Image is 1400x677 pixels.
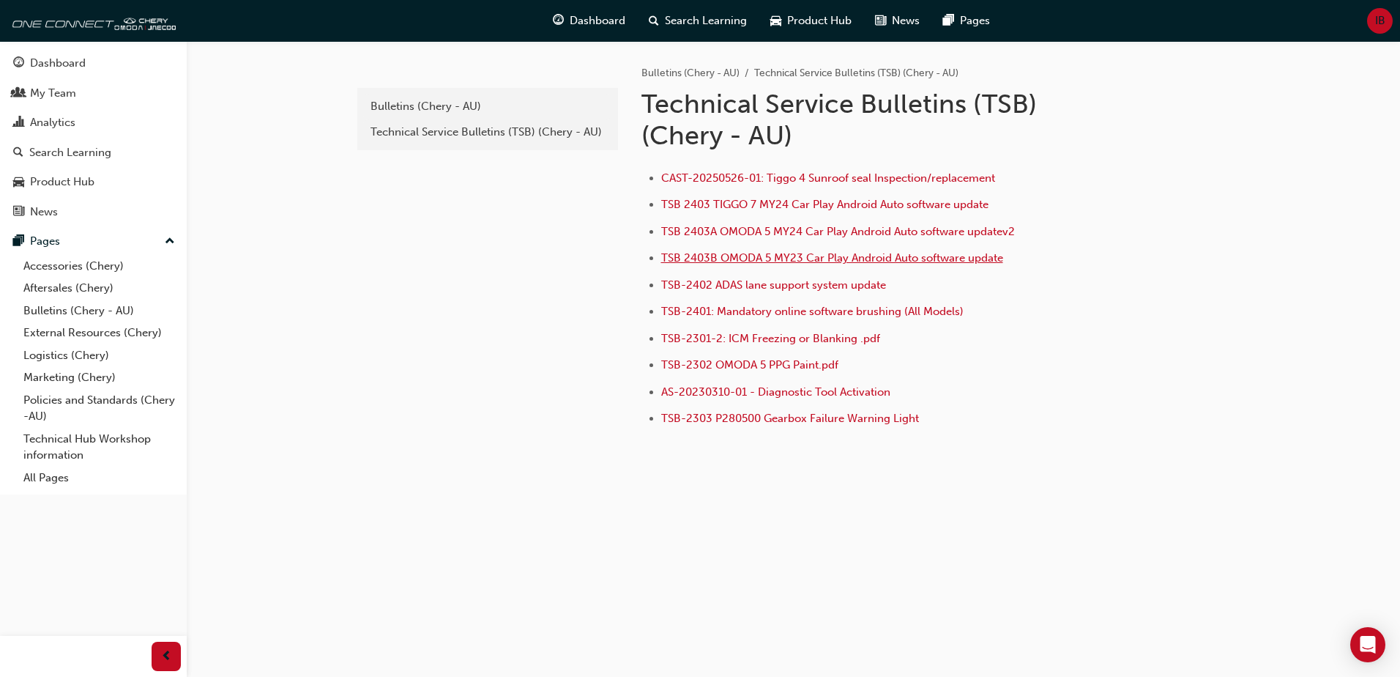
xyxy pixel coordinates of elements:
div: Search Learning [29,144,111,161]
span: car-icon [13,176,24,189]
span: people-icon [13,87,24,100]
span: Search Learning [665,12,747,29]
a: pages-iconPages [931,6,1002,36]
span: prev-icon [161,648,172,666]
a: Analytics [6,109,181,136]
a: Product Hub [6,169,181,196]
a: Dashboard [6,50,181,77]
div: Dashboard [30,55,86,72]
a: TSB-2402 ADAS lane support system update [661,278,886,292]
a: TSB-2302 OMODA 5 PPG Paint.pdf [661,358,838,371]
span: Pages [960,12,990,29]
a: Policies and Standards (Chery -AU) [18,389,181,428]
a: TSB 2403B OMODA 5 MY23 Car Play Android Auto software update [661,251,1003,264]
a: Search Learning [6,139,181,166]
div: Bulletins (Chery - AU) [371,98,605,115]
div: Product Hub [30,174,94,190]
a: TSB 2403A OMODA 5 MY24 Car Play Android Auto software updatev2 [661,225,1015,238]
div: News [30,204,58,221]
span: pages-icon [943,12,954,30]
a: TSB-2301-2: ICM Freezing or Blanking .pdf [661,332,880,345]
span: pages-icon [13,235,24,248]
span: up-icon [165,232,175,251]
a: Logistics (Chery) [18,344,181,367]
div: Pages [30,233,60,250]
a: AS-20230310-01 - Diagnostic Tool Activation [661,385,890,399]
a: Technical Service Bulletins (TSB) (Chery - AU) [363,119,612,145]
button: Pages [6,228,181,255]
span: Product Hub [787,12,852,29]
span: guage-icon [13,57,24,70]
span: chart-icon [13,116,24,130]
div: Open Intercom Messenger [1350,627,1385,662]
h1: Technical Service Bulletins (TSB) (Chery - AU) [641,88,1122,152]
span: search-icon [649,12,659,30]
a: Bulletins (Chery - AU) [18,300,181,322]
button: DashboardMy TeamAnalyticsSearch LearningProduct HubNews [6,47,181,228]
span: Dashboard [570,12,625,29]
button: IB [1367,8,1393,34]
span: news-icon [13,206,24,219]
a: Accessories (Chery) [18,255,181,278]
a: Bulletins (Chery - AU) [363,94,612,119]
a: TSB-2401: Mandatory online software brushing (All Models) [661,305,964,318]
a: search-iconSearch Learning [637,6,759,36]
a: Technical Hub Workshop information [18,428,181,467]
span: car-icon [770,12,781,30]
a: Bulletins (Chery - AU) [641,67,740,79]
span: search-icon [13,147,23,160]
div: Analytics [30,114,75,131]
span: News [892,12,920,29]
a: External Resources (Chery) [18,322,181,344]
a: All Pages [18,467,181,489]
a: news-iconNews [863,6,931,36]
a: TSB 2403 TIGGO 7 MY24 Car Play Android Auto software update [661,198,988,211]
a: My Team [6,80,181,107]
a: TSB-2303 P280500 Gearbox Failure Warning Light [661,412,919,425]
div: My Team [30,85,76,102]
span: guage-icon [553,12,564,30]
img: oneconnect [7,6,176,35]
span: IB [1375,12,1385,29]
a: guage-iconDashboard [541,6,637,36]
a: CAST-20250526-01: Tiggo 4 Sunroof seal Inspection/replacement [661,171,995,185]
li: Technical Service Bulletins (TSB) (Chery - AU) [754,65,958,82]
a: Aftersales (Chery) [18,277,181,300]
a: News [6,199,181,226]
a: Marketing (Chery) [18,366,181,389]
a: car-iconProduct Hub [759,6,863,36]
span: news-icon [875,12,886,30]
div: Technical Service Bulletins (TSB) (Chery - AU) [371,124,605,141]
